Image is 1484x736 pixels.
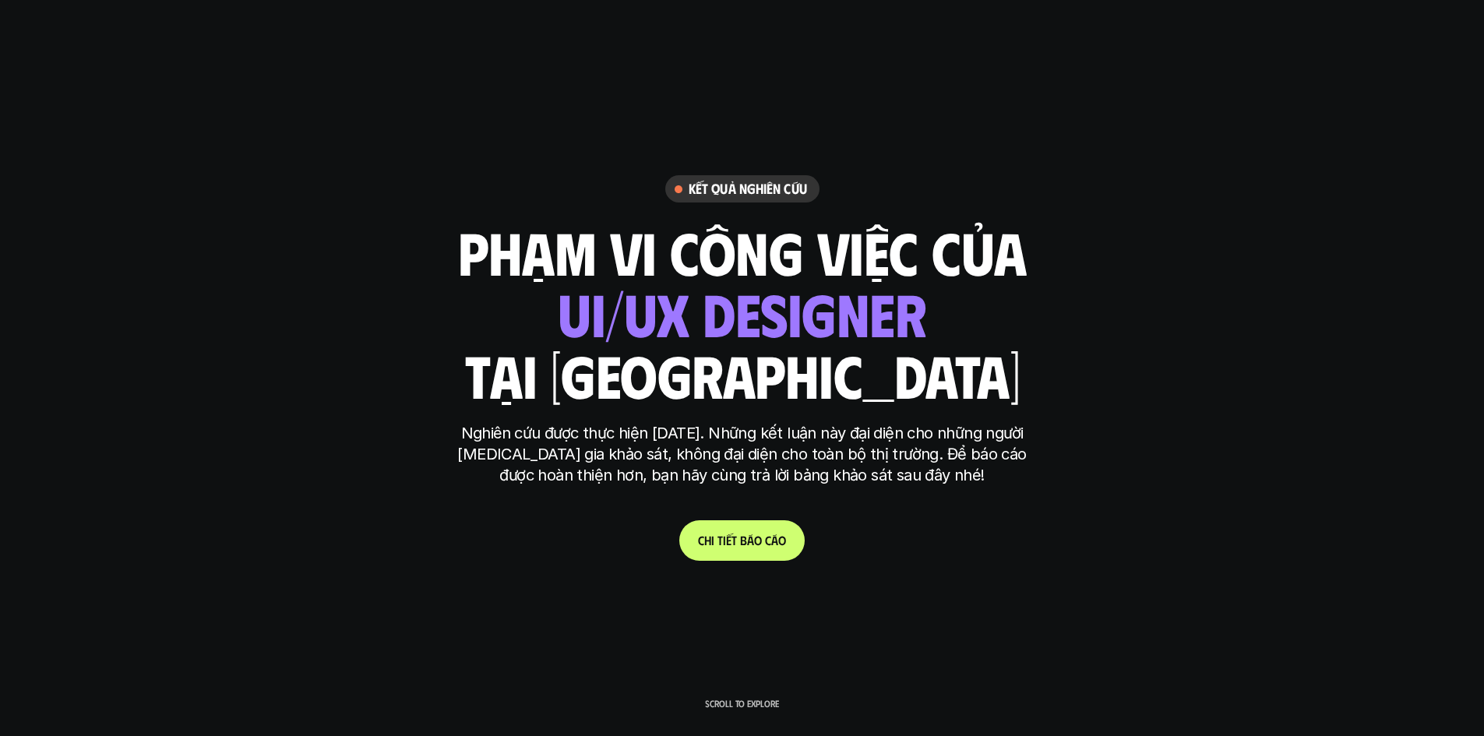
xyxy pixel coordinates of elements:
[711,533,714,548] span: i
[450,423,1035,486] p: Nghiên cứu được thực hiện [DATE]. Những kết luận này đại diện cho những người [MEDICAL_DATA] gia ...
[679,520,805,561] a: Chitiếtbáocáo
[778,533,786,548] span: o
[747,533,754,548] span: á
[717,533,723,548] span: t
[458,219,1027,284] h1: phạm vi công việc của
[765,533,771,548] span: c
[740,533,747,548] span: b
[771,533,778,548] span: á
[704,533,711,548] span: h
[754,533,762,548] span: o
[723,533,726,548] span: i
[705,698,779,709] p: Scroll to explore
[689,180,807,198] h6: Kết quả nghiên cứu
[698,533,704,548] span: C
[726,533,731,548] span: ế
[731,533,737,548] span: t
[464,342,1020,407] h1: tại [GEOGRAPHIC_DATA]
